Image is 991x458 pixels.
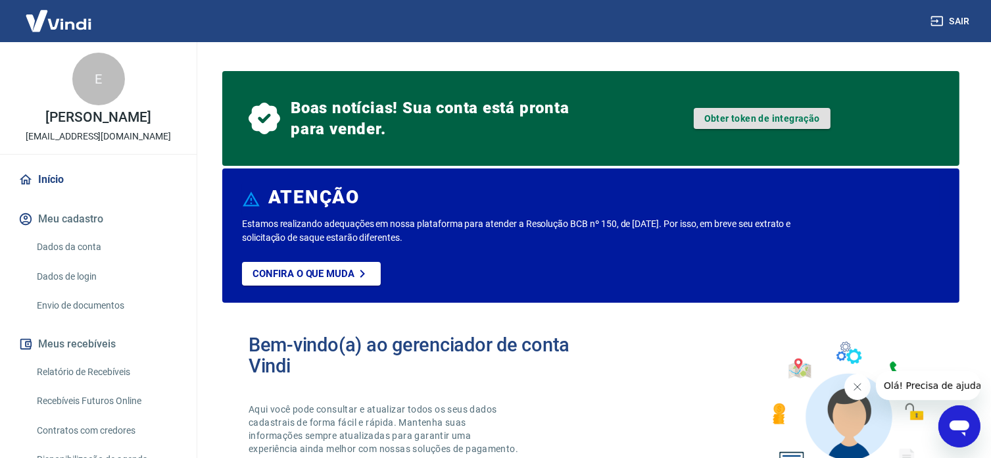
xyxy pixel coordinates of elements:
a: Dados da conta [32,234,181,261]
a: Confira o que muda [242,262,381,286]
a: Contratos com credores [32,417,181,444]
button: Meu cadastro [16,205,181,234]
p: [EMAIL_ADDRESS][DOMAIN_NAME] [26,130,171,143]
button: Sair [928,9,975,34]
p: Aqui você pode consultar e atualizar todos os seus dados cadastrais de forma fácil e rápida. Mant... [249,403,521,455]
div: E [72,53,125,105]
a: Recebíveis Futuros Online [32,388,181,415]
p: [PERSON_NAME] [45,111,151,124]
iframe: Fechar mensagem [844,374,871,400]
p: Confira o que muda [253,268,354,280]
iframe: Botão para abrir a janela de mensagens [938,405,980,447]
a: Obter token de integração [694,108,831,129]
span: Olá! Precisa de ajuda? [8,9,110,20]
h6: ATENÇÃO [268,191,360,204]
h2: Bem-vindo(a) ao gerenciador de conta Vindi [249,334,591,376]
a: Relatório de Recebíveis [32,359,181,386]
img: Vindi [16,1,101,41]
p: Estamos realizando adequações em nossa plataforma para atender a Resolução BCB nº 150, de [DATE].... [242,217,800,245]
button: Meus recebíveis [16,330,181,359]
a: Dados de login [32,263,181,290]
span: Boas notícias! Sua conta está pronta para vender. [291,97,575,140]
a: Início [16,165,181,194]
a: Envio de documentos [32,292,181,319]
iframe: Mensagem da empresa [876,371,980,400]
